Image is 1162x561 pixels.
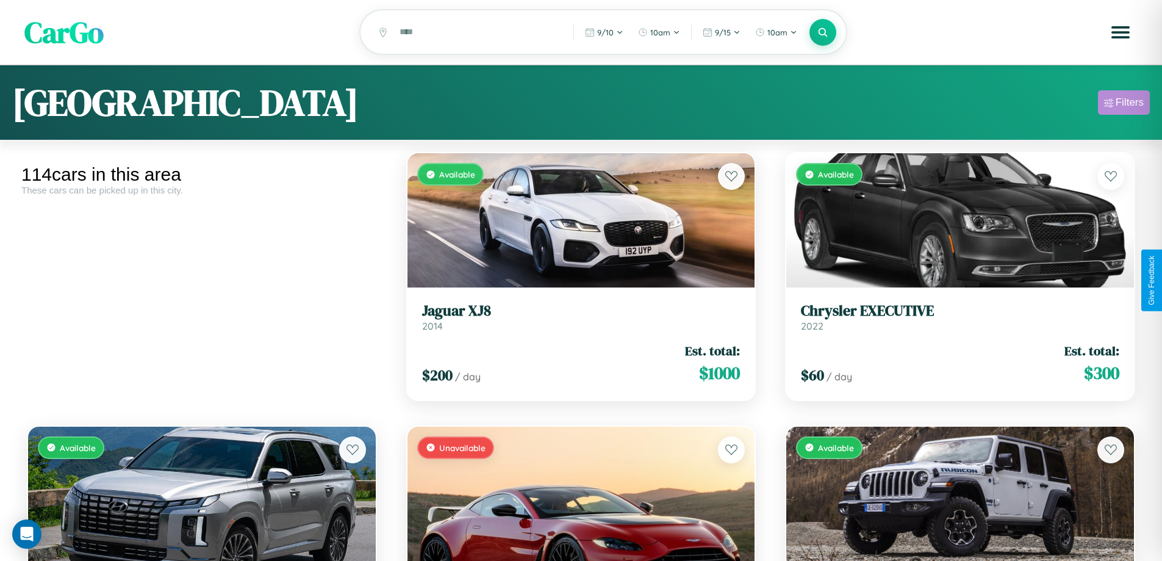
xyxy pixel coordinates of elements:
[1064,342,1119,360] span: Est. total:
[767,27,787,37] span: 10am
[439,443,486,453] span: Unavailable
[422,365,453,385] span: $ 200
[801,365,824,385] span: $ 60
[422,302,741,320] h3: Jaguar XJ8
[801,302,1119,320] h3: Chrysler EXECUTIVE
[697,23,747,42] button: 9/15
[60,443,96,453] span: Available
[801,302,1119,332] a: Chrysler EXECUTIVE2022
[12,519,41,549] div: Open Intercom Messenger
[1098,90,1150,115] button: Filters
[827,371,852,383] span: / day
[1103,15,1138,49] button: Open menu
[579,23,629,42] button: 9/10
[422,302,741,332] a: Jaguar XJ82014
[422,320,443,332] span: 2014
[699,361,740,385] span: $ 1000
[597,27,614,37] span: 9 / 10
[818,443,854,453] span: Available
[715,27,731,37] span: 9 / 15
[1147,256,1156,305] div: Give Feedback
[21,164,382,185] div: 114 cars in this area
[650,27,670,37] span: 10am
[685,342,740,360] span: Est. total:
[21,185,382,195] div: These cars can be picked up in this city.
[455,371,481,383] span: / day
[439,169,475,179] span: Available
[24,12,104,52] span: CarGo
[632,23,686,42] button: 10am
[12,78,359,128] h1: [GEOGRAPHIC_DATA]
[749,23,803,42] button: 10am
[818,169,854,179] span: Available
[801,320,823,332] span: 2022
[1116,96,1144,109] div: Filters
[1084,361,1119,385] span: $ 300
